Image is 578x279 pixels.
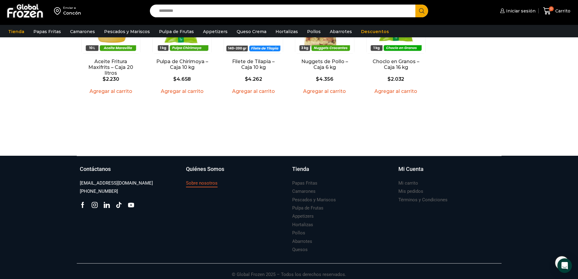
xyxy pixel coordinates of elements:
[369,59,423,70] a: Choclo en Granos – Caja 16 kg
[86,87,136,96] a: Agregar al carrito: “Aceite Fritura Maxifrits - Caja 20 litros”
[557,258,572,273] div: Open Intercom Messenger
[292,246,308,254] a: Quesos
[80,165,111,173] h3: Contáctanos
[80,180,153,186] h3: [EMAIL_ADDRESS][DOMAIN_NAME]
[292,179,317,187] a: Papas Fritas
[292,212,314,220] a: Appetizers
[156,26,197,37] a: Pulpa de Frutas
[186,165,286,179] a: Quiénes Somos
[327,26,355,37] a: Abarrotes
[186,180,218,186] h3: Sobre nosotros
[549,6,554,11] span: 0
[398,179,418,187] a: Mi carrito
[292,213,314,219] h3: Appetizers
[371,87,421,96] a: Agregar al carrito: “Choclo en Granos - Caja 16 kg”
[234,26,269,37] a: Queso Crema
[505,8,536,14] span: Iniciar sesión
[173,76,191,82] bdi: 4.658
[228,87,279,96] a: Agregar al carrito: “Filete de Tilapia - Caja 10 kg”
[80,165,180,179] a: Contáctanos
[316,76,333,82] bdi: 4.356
[63,10,81,16] div: Concón
[292,187,316,196] a: Camarones
[245,76,248,82] span: $
[292,237,312,246] a: Abarrotes
[398,165,499,179] a: Mi Cuenta
[245,76,262,82] bdi: 4.262
[67,26,98,37] a: Camarones
[304,26,324,37] a: Pollos
[54,6,63,16] img: address-field-icon.svg
[387,76,391,82] span: $
[63,6,81,10] div: Enviar a
[292,188,316,195] h3: Camarones
[292,180,317,186] h3: Papas Fritas
[398,187,423,196] a: Mis pedidos
[292,196,336,204] a: Pescados y Mariscos
[186,179,218,187] a: Sobre nosotros
[292,165,309,173] h3: Tienda
[80,179,153,187] a: [EMAIL_ADDRESS][DOMAIN_NAME]
[398,180,418,186] h3: Mi carrito
[499,5,536,17] a: Iniciar sesión
[398,188,423,195] h3: Mis pedidos
[103,76,119,82] bdi: 2.230
[272,26,301,37] a: Hortalizas
[292,230,305,236] h3: Pollos
[415,5,428,17] button: Search button
[316,76,319,82] span: $
[5,26,27,37] a: Tienda
[80,187,118,196] a: [PHONE_NUMBER]
[227,59,280,70] a: Filete de Tilapia – Caja 10 kg
[103,76,106,82] span: $
[155,59,209,70] a: Pulpa de Chirimoya – Caja 10 kg
[292,229,305,237] a: Pollos
[157,87,207,96] a: Agregar al carrito: “Pulpa de Chirimoya - Caja 10 kg”
[292,247,308,253] h3: Quesos
[173,76,177,82] span: $
[387,76,404,82] bdi: 2.032
[292,238,312,245] h3: Abarrotes
[299,87,350,96] a: Agregar al carrito: “Nuggets de Pollo - Caja 6 kg”
[292,221,313,229] a: Hortalizas
[554,8,570,14] span: Carrito
[101,26,153,37] a: Pescados y Mariscos
[398,196,448,204] a: Términos y Condiciones
[292,165,392,179] a: Tienda
[398,165,424,173] h3: Mi Cuenta
[30,26,64,37] a: Papas Fritas
[298,59,351,70] a: Nuggets de Pollo – Caja 6 kg
[186,165,224,173] h3: Quiénes Somos
[200,26,231,37] a: Appetizers
[542,4,572,18] a: 0 Carrito
[292,205,323,211] h3: Pulpa de Frutas
[77,264,502,278] p: © Global Frozen 2025 – Todos los derechos reservados.
[292,204,323,212] a: Pulpa de Frutas
[80,188,118,195] h3: [PHONE_NUMBER]
[398,197,448,203] h3: Términos y Condiciones
[84,59,137,76] a: Aceite Fritura Maxifrits – Caja 20 litros
[292,197,336,203] h3: Pescados y Mariscos
[292,222,313,228] h3: Hortalizas
[358,26,392,37] a: Descuentos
